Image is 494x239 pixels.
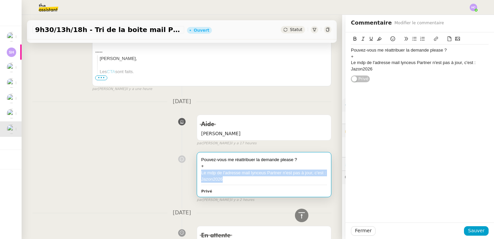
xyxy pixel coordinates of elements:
div: Merci, [100,82,328,88]
img: svg [7,48,16,57]
span: par [197,141,202,146]
div: ----- [95,49,328,55]
div: [PERSON_NAME], [100,55,328,62]
img: users%2FTDxDvmCjFdN3QFePFNGdQUcJcQk1%2Favatar%2F0cfb3a67-8790-4592-a9ec-92226c678442 [7,124,16,134]
div: 💬Commentaires 6 [342,171,494,184]
span: par [92,86,98,92]
img: users%2Fvjxz7HYmGaNTSE4yF5W2mFwJXra2%2Favatar%2Ff3aef901-807b-4123-bf55-4aed7c5d6af5 [7,94,16,103]
span: par [197,197,202,203]
span: il y a 2 heures [230,197,254,203]
span: 🔐 [345,127,389,135]
div: Pouvez-vous me réattribuer la demande please ? [351,47,489,53]
button: Sauver [464,226,489,236]
span: ⚙️ [345,101,380,109]
button: Fermer [351,226,376,236]
span: il y a une heure [126,86,152,92]
small: [PERSON_NAME] [92,86,152,92]
span: 9h30/13h/18h - Tri de la boite mail PRO - 3 octobre 2025 [35,26,182,33]
div: Pouvez-vous me réattribuer la demande please ? [201,156,327,163]
span: [PERSON_NAME] [201,130,327,138]
small: [PERSON_NAME] [197,141,256,146]
span: Commentaire [351,18,392,28]
img: users%2Fa6PbEmLwvGXylUqKytRPpDpAx153%2Favatar%2Ffanny.png [7,32,16,41]
div: ⚙️Procédures [342,98,494,112]
span: ••• [95,76,107,80]
img: users%2Fa6PbEmLwvGXylUqKytRPpDpAx153%2Favatar%2Ffanny.png [7,63,16,72]
div: Le mdp de l'adresse mail lynceus Partner n'est pas à jour, c'est : Jazon2026 [351,60,489,72]
div: Les sont faits. [100,68,328,75]
button: Privé [351,76,370,82]
div: + [201,163,327,170]
b: Privé [201,189,212,193]
span: il y a 17 heures [230,141,256,146]
span: [DATE] [167,208,196,217]
img: users%2FTDxDvmCjFdN3QFePFNGdQUcJcQk1%2Favatar%2F0cfb3a67-8790-4592-a9ec-92226c678442 [7,78,16,88]
span: Fermer [355,227,372,235]
span: Statut [290,27,302,32]
span: En attente [201,233,230,239]
div: + [351,54,489,60]
span: ⏲️ [345,161,396,167]
img: svg [470,4,477,11]
div: ⏲️Tâches 660:57 [342,157,494,171]
span: [DATE] [167,97,196,106]
div: 🔐Données client [342,124,494,137]
span: Sauver [468,227,485,235]
small: [PERSON_NAME] [197,197,254,203]
span: Modifier le commentaire [394,20,444,26]
span: Privé [358,76,368,82]
div: Le mdp de l'adresse mail lynceus Partner n'est pas à jour, c'est : Jazon2026 [201,170,327,183]
span: Aide [201,121,214,127]
img: users%2Fo4K84Ijfr6OOM0fa5Hz4riIOf4g2%2Favatar%2FChatGPT%20Image%201%20aou%CC%82t%202025%2C%2010_2... [7,109,16,118]
a: CTA [107,69,115,74]
span: 💬 [345,175,400,180]
div: Ouvert [194,28,209,32]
